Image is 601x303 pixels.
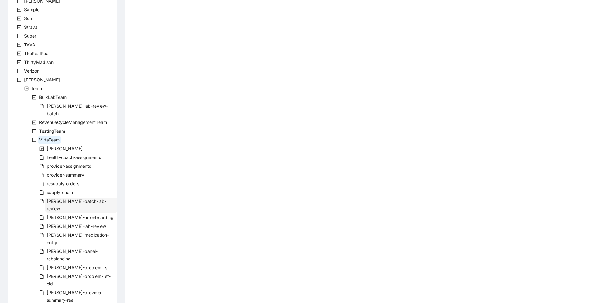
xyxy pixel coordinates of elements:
[23,76,61,84] span: Virta
[39,290,44,295] span: file
[32,138,36,142] span: minus-square
[17,43,21,47] span: plus-square
[38,94,68,101] span: BulkLabTeam
[47,190,73,195] span: supply-chain
[17,25,21,29] span: plus-square
[38,136,61,144] span: VirtaTeam
[24,42,35,47] span: TAVA
[38,119,108,126] span: RevenueCycleManagementTeam
[45,198,117,213] span: virta-batch-lab-review
[47,274,111,286] span: [PERSON_NAME]-problem-list-old
[47,232,109,245] span: [PERSON_NAME]-medication-entry
[45,102,117,117] span: virta-lab-review-batch
[32,86,42,91] span: team
[39,95,67,100] span: BulkLabTeam
[24,86,29,91] span: minus-square
[17,69,21,73] span: plus-square
[23,41,37,49] span: TAVA
[24,68,39,74] span: Verizon
[45,154,102,161] span: health-coach-assignments
[30,85,43,92] span: team
[32,120,36,125] span: plus-square
[47,103,108,116] span: [PERSON_NAME]-lab-review-batch
[39,274,44,279] span: file
[47,155,101,160] span: health-coach-assignments
[45,171,85,179] span: provider-summary
[17,8,21,12] span: plus-square
[47,181,79,186] span: resupply-orders
[39,155,44,160] span: file
[39,120,107,125] span: RevenueCycleManagementTeam
[23,6,41,13] span: Sample
[47,215,114,220] span: [PERSON_NAME]-hr-onboarding
[39,249,44,254] span: file
[39,265,44,270] span: file
[45,162,92,170] span: provider-assignments
[24,77,60,82] span: [PERSON_NAME]
[39,164,44,168] span: file
[23,67,41,75] span: Verizon
[23,23,39,31] span: Strava
[24,33,36,39] span: Super
[39,146,44,151] span: plus-square
[24,24,38,30] span: Strava
[47,249,98,261] span: [PERSON_NAME]-panel-rebalancing
[45,223,107,230] span: virta-lab-review
[39,190,44,195] span: file
[23,15,33,22] span: Sofi
[17,51,21,56] span: plus-square
[39,173,44,177] span: file
[45,248,117,263] span: virta-panel-rebalancing
[47,163,91,169] span: provider-assignments
[23,59,55,66] span: ThirtyMadison
[45,214,115,221] span: virta-hr-onboarding
[39,215,44,220] span: file
[39,128,65,134] span: TestingTeam
[45,180,80,187] span: resupply-orders
[39,233,44,237] span: file
[38,127,66,135] span: TestingTeam
[24,59,54,65] span: ThirtyMadison
[17,16,21,21] span: plus-square
[47,290,103,303] span: [PERSON_NAME]-provider-summary-real
[39,182,44,186] span: file
[47,265,109,270] span: [PERSON_NAME]-problem-list
[32,95,36,100] span: minus-square
[47,223,106,229] span: [PERSON_NAME]-lab-review
[32,129,36,133] span: plus-square
[17,60,21,64] span: plus-square
[45,264,110,271] span: virta-problem-list
[47,172,84,177] span: provider-summary
[17,34,21,38] span: plus-square
[39,104,44,108] span: file
[23,50,51,57] span: TheRealReal
[39,199,44,203] span: file
[23,32,38,40] span: Super
[45,231,117,246] span: virta-medication-entry
[39,137,60,142] span: VirtaTeam
[24,16,32,21] span: Sofi
[45,273,117,288] span: virta-problem-list-old
[24,51,49,56] span: TheRealReal
[47,198,106,211] span: [PERSON_NAME]-batch-lab-review
[24,7,39,12] span: Sample
[17,78,21,82] span: minus-square
[47,146,83,151] span: [PERSON_NAME]
[45,189,74,196] span: supply-chain
[45,145,84,152] span: virta
[39,224,44,229] span: file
